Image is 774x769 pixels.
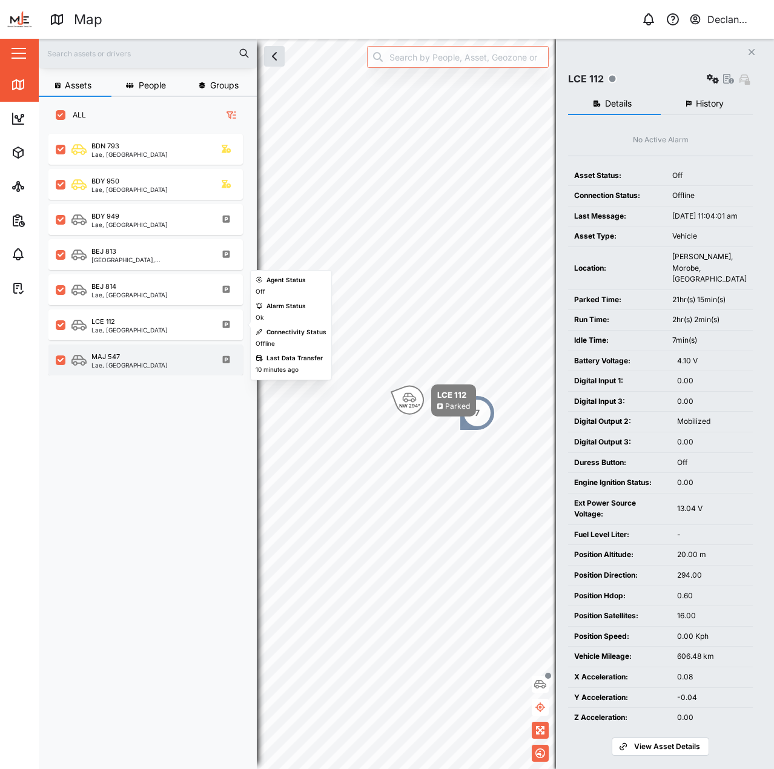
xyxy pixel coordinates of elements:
div: 4.10 V [677,355,747,367]
div: 0.08 [677,672,747,683]
div: Sites [31,180,61,193]
div: 0.00 [677,437,747,448]
div: 606.48 km [677,651,747,662]
div: Engine Ignition Status: [574,477,665,489]
div: Position Altitude: [574,549,665,561]
div: 0.00 [677,477,747,489]
div: Tasks [31,282,65,295]
div: Last Data Transfer [266,354,323,363]
div: Fuel Level Liter: [574,529,665,541]
button: Declan Testing [689,11,764,28]
div: BDY 949 [91,211,119,222]
div: Ext Power Source Voltage: [574,498,665,520]
div: Ok [256,313,263,323]
div: [GEOGRAPHIC_DATA], [GEOGRAPHIC_DATA] [91,257,207,263]
div: 10 minutes ago [256,365,299,375]
div: -0.04 [677,692,747,704]
div: Dashboard [31,112,86,125]
div: BDY 950 [91,176,119,186]
div: 21hr(s) 15min(s) [672,294,747,306]
div: 0.00 [677,712,747,724]
span: View Asset Details [634,738,700,755]
div: Connectivity Status [266,328,326,337]
div: 294.00 [677,570,747,581]
div: 2hr(s) 2min(s) [672,314,747,326]
span: People [139,81,166,90]
div: BEJ 813 [91,246,116,257]
span: Groups [210,81,239,90]
div: 20.00 m [677,549,747,561]
div: BEJ 814 [91,282,116,292]
span: Details [605,99,632,108]
div: Map [74,9,102,30]
div: No Active Alarm [633,134,689,146]
div: 0.60 [677,590,747,602]
div: Reports [31,214,73,227]
div: Duress Button: [574,457,665,469]
div: Parked [445,401,470,412]
div: Alarm Status [266,302,306,311]
div: 0.00 Kph [677,631,747,642]
div: Digital Input 1: [574,375,665,387]
div: 7min(s) [672,335,747,346]
div: 0.00 [677,375,747,387]
div: Lae, [GEOGRAPHIC_DATA] [91,151,168,157]
div: Map marker [459,395,495,431]
div: Position Speed: [574,631,665,642]
div: Lae, [GEOGRAPHIC_DATA] [91,362,168,368]
div: Asset Type: [574,231,660,242]
div: Run Time: [574,314,660,326]
div: Last Message: [574,211,660,222]
div: LCE 112 [568,71,604,87]
div: Digital Input 3: [574,396,665,408]
div: 16.00 [677,610,747,622]
div: Off [672,170,747,182]
div: Connection Status: [574,190,660,202]
label: ALL [65,110,86,120]
div: Idle Time: [574,335,660,346]
a: View Asset Details [612,738,709,756]
div: Battery Voltage: [574,355,665,367]
div: Lae, [GEOGRAPHIC_DATA] [91,327,168,333]
div: [PERSON_NAME], Morobe, [GEOGRAPHIC_DATA] [672,251,747,285]
div: Parked Time: [574,294,660,306]
div: LCE 112 [437,389,470,401]
input: Search assets or drivers [46,44,250,62]
div: Offline [256,339,275,349]
div: Mobilized [677,416,747,427]
div: Agent Status [266,276,306,285]
div: Z Acceleration: [574,712,665,724]
div: BDN 793 [91,141,119,151]
div: Position Hdop: [574,590,665,602]
div: grid [48,130,256,759]
span: History [696,99,724,108]
div: Off [677,457,747,469]
div: MAJ 547 [91,352,120,362]
div: Digital Output 2: [574,416,665,427]
canvas: Map [39,39,774,769]
div: Location: [574,263,660,274]
div: LCE 112 [91,317,115,327]
div: Vehicle Mileage: [574,651,665,662]
div: Declan Testing [707,12,764,27]
div: Y Acceleration: [574,692,665,704]
div: 0.00 [677,396,747,408]
div: Assets [31,146,69,159]
div: Alarms [31,248,69,261]
div: Digital Output 3: [574,437,665,448]
div: Map marker [395,384,476,417]
span: Assets [65,81,91,90]
div: Asset Status: [574,170,660,182]
div: X Acceleration: [574,672,665,683]
div: 13.04 V [677,503,747,515]
div: Lae, [GEOGRAPHIC_DATA] [91,222,168,228]
div: NW 294° [399,403,420,408]
div: Position Direction: [574,570,665,581]
div: Map [31,78,59,91]
div: Offline [672,190,747,202]
div: 7 [475,406,480,420]
div: - [677,529,747,541]
div: [DATE] 11:04:01 am [672,211,747,222]
input: Search by People, Asset, Geozone or Place [367,46,549,68]
div: Lae, [GEOGRAPHIC_DATA] [91,186,168,193]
